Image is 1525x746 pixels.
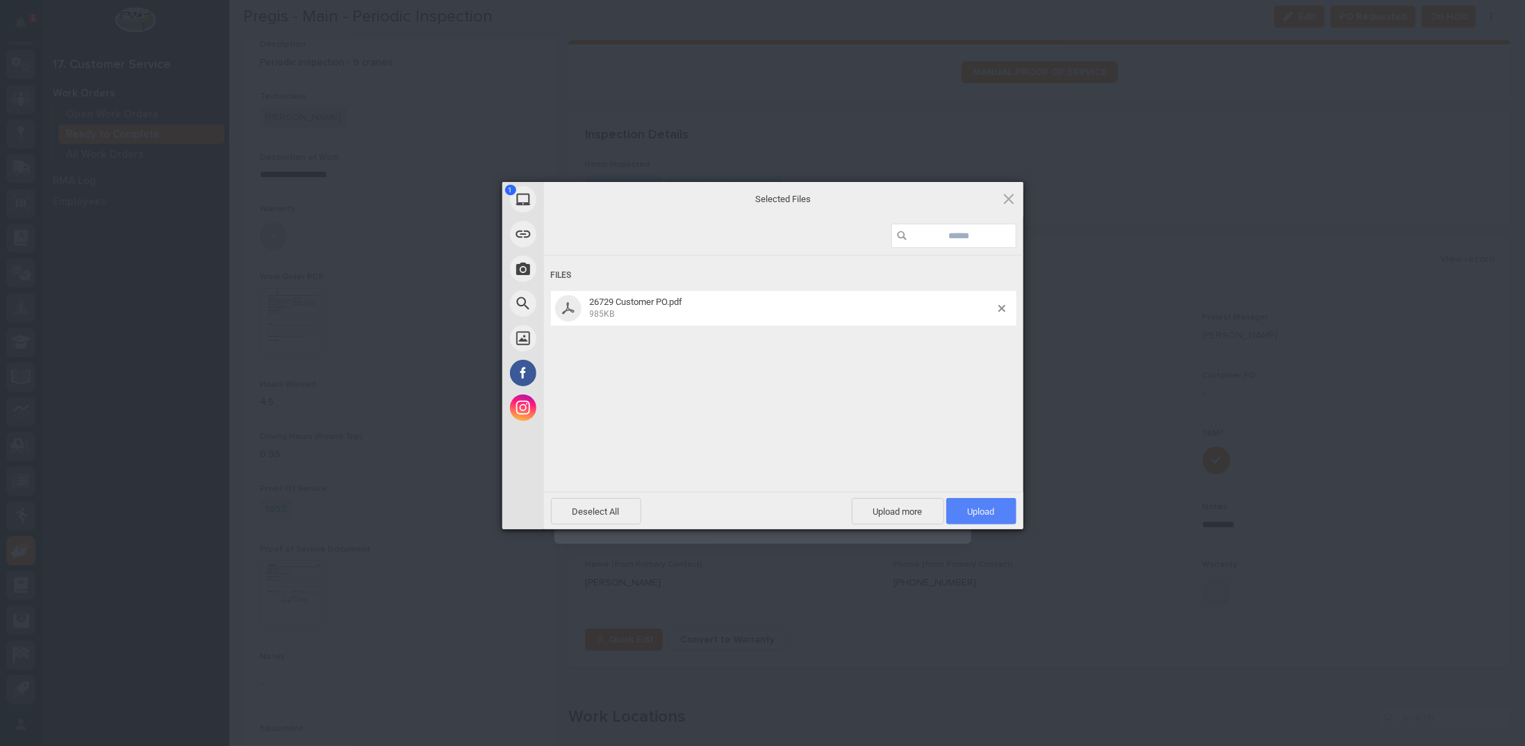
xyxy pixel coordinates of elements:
[586,297,998,320] span: 26729 Customer PO.pdf
[502,390,669,425] div: Instagram
[1001,191,1016,206] span: Click here or hit ESC to close picker
[502,356,669,390] div: Facebook
[852,498,944,524] span: Upload more
[551,498,641,524] span: Deselect All
[502,182,669,217] div: My Device
[551,263,1016,288] div: Files
[946,498,1016,524] span: Upload
[968,506,995,517] span: Upload
[645,193,923,206] span: Selected Files
[590,309,615,319] span: 985KB
[502,251,669,286] div: Take Photo
[502,217,669,251] div: Link (URL)
[502,286,669,321] div: Web Search
[502,321,669,356] div: Unsplash
[590,297,683,307] span: 26729 Customer PO.pdf
[505,185,516,195] span: 1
